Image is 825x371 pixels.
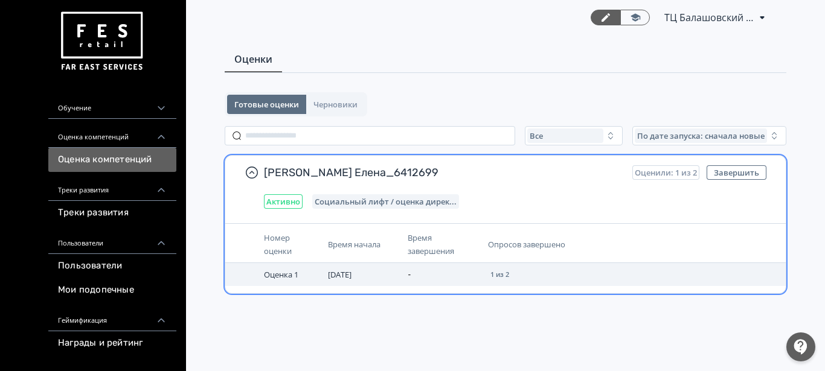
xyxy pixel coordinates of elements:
span: Черновики [313,100,358,109]
span: По дате запуска: сначала новые [637,131,765,141]
span: Готовые оценки [234,100,299,109]
span: Опросов завершено [488,239,565,250]
a: Пользователи [48,254,176,278]
button: Черновики [306,95,365,114]
div: Обучение [48,90,176,119]
button: Готовые оценки [227,95,306,114]
td: - [403,263,483,286]
a: Переключиться в режим ученика [620,10,650,25]
span: Оценили: 1 из 2 [635,168,697,177]
a: Треки развития [48,201,176,225]
span: Оценки [234,52,272,66]
button: Все [525,126,623,145]
a: Оценка компетенций [48,148,176,172]
div: Треки развития [48,172,176,201]
a: Мои подопечные [48,278,176,302]
span: ТЦ Балашовский Пассаж Балашов СИН 6412699 [664,10,755,25]
span: Активно [266,197,300,206]
span: Социальный лифт / оценка директора магазина [315,197,457,206]
button: Завершить [707,165,766,180]
span: Оценка 1 [264,269,298,280]
span: Все [530,131,543,141]
img: https://files.teachbase.ru/system/account/57463/logo/medium-936fc5084dd2c598f50a98b9cbe0469a.png [58,7,145,75]
span: [DATE] [328,269,352,280]
div: Пользователи [48,225,176,254]
a: Награды и рейтинг [48,331,176,355]
span: Номер оценки [264,232,292,256]
div: Оценка компетенций [48,119,176,148]
span: [PERSON_NAME] Елена_6412699 [264,165,623,180]
button: По дате запуска: сначала новые [632,126,786,145]
div: Геймификация [48,302,176,331]
span: Время начала [328,239,380,250]
span: Время завершения [408,232,454,256]
span: 1 из 2 [490,271,509,278]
